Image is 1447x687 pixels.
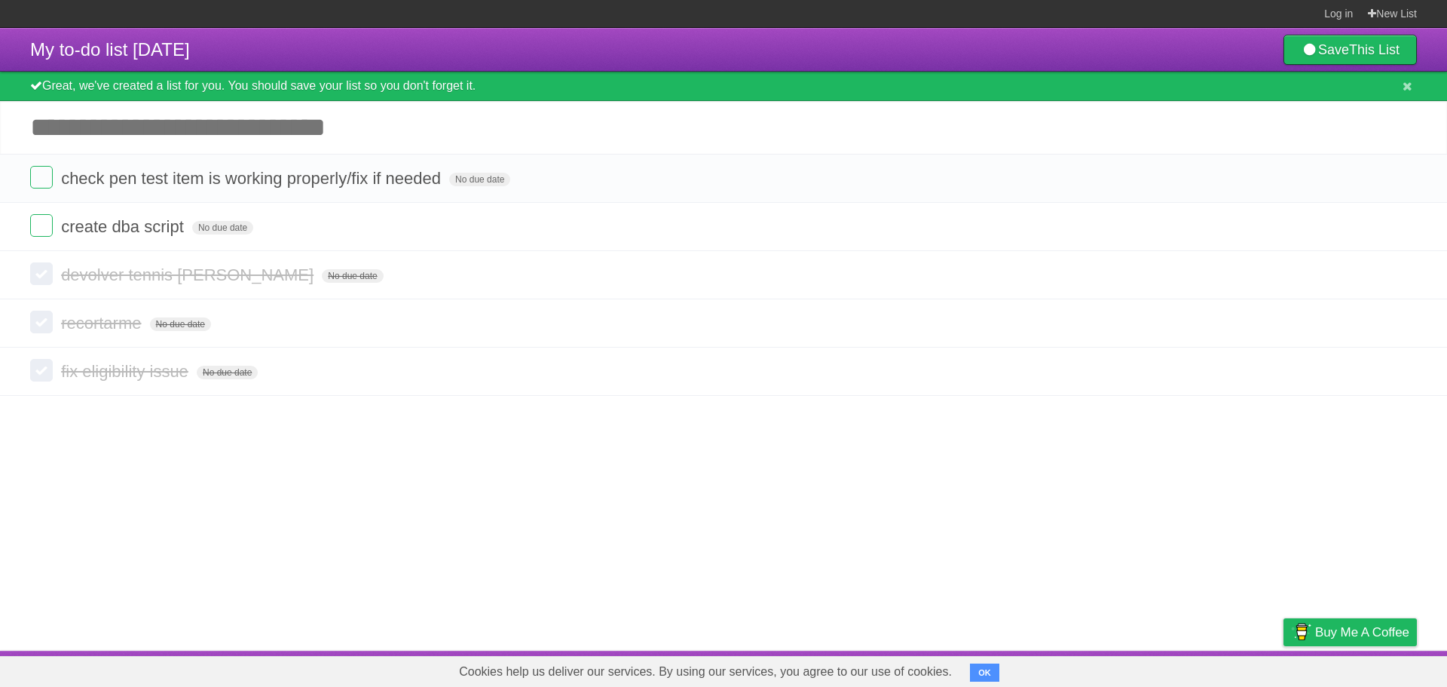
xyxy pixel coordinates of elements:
a: Buy me a coffee [1283,618,1417,646]
span: No due date [192,221,253,235]
span: create dba script [61,217,188,236]
label: Done [30,359,53,382]
a: Suggest a feature [1322,655,1417,683]
button: OK [970,664,999,682]
label: Done [30,166,53,189]
b: This List [1349,42,1400,57]
span: check pen test item is working properly/fix if needed [61,169,445,188]
span: No due date [322,269,383,283]
label: Done [30,262,53,285]
a: Privacy [1264,655,1303,683]
span: No due date [449,173,510,186]
span: devolver tennis [PERSON_NAME] [61,265,317,284]
span: recortarme [61,314,145,333]
a: Developers [1133,655,1194,683]
span: Cookies help us deliver our services. By using our services, you agree to our use of cookies. [444,657,967,687]
span: fix eligibility issue [61,362,192,381]
label: Done [30,311,53,333]
a: Terms [1213,655,1246,683]
span: No due date [197,366,258,379]
span: My to-do list [DATE] [30,39,190,60]
span: Buy me a coffee [1315,619,1409,646]
a: About [1083,655,1115,683]
img: Buy me a coffee [1291,619,1311,645]
a: SaveThis List [1283,35,1417,65]
span: No due date [150,317,211,331]
label: Done [30,214,53,237]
